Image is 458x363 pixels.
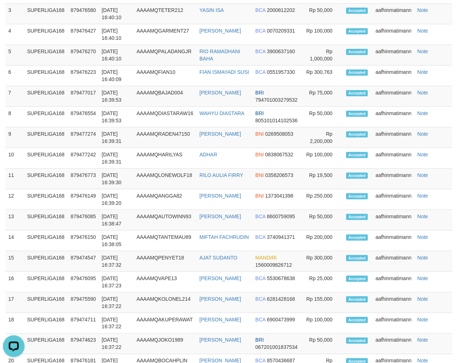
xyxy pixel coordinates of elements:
[373,292,415,313] td: aafhinmatimann
[68,169,99,189] td: 879476773
[418,296,428,302] a: Note
[256,110,264,116] span: BRI
[200,131,241,137] a: [PERSON_NAME]
[256,97,298,103] span: Copy 794701003279532 to clipboard
[346,152,368,158] span: Accepted
[301,313,343,334] td: Rp 100,000
[134,231,197,251] td: AAAAMQTANTEMAU89
[301,231,343,251] td: Rp 200,000
[134,86,197,107] td: AAAAMQBAJAD004
[200,90,241,96] a: [PERSON_NAME]
[256,48,266,54] span: BCA
[134,4,197,24] td: AAAAMQTETER212
[5,66,24,86] td: 6
[301,169,343,189] td: Rp 19,500
[346,49,368,55] span: Accepted
[301,45,343,66] td: Rp 1,000,000
[99,24,134,45] td: [DATE] 16:40:10
[301,210,343,231] td: Rp 50,000
[200,214,241,219] a: [PERSON_NAME]
[68,24,99,45] td: 879476427
[200,172,243,178] a: RILO AULIA FIRRY
[5,107,24,127] td: 8
[200,7,224,13] a: YASIN ISA
[5,4,24,24] td: 3
[68,292,99,313] td: 879475590
[5,272,24,292] td: 16
[346,296,368,303] span: Accepted
[68,231,99,251] td: 879476150
[301,292,343,313] td: Rp 155,000
[68,86,99,107] td: 879477017
[373,169,415,189] td: aafhinmatimann
[267,214,295,219] span: Copy 8600759095 to clipboard
[418,275,428,281] a: Note
[24,292,68,313] td: SUPERLIGA168
[346,90,368,96] span: Accepted
[134,334,197,354] td: AAAAMQJOKO1989
[373,231,415,251] td: aafhinmatimann
[256,296,266,302] span: BCA
[99,210,134,231] td: [DATE] 16:38:47
[346,235,368,241] span: Accepted
[99,127,134,148] td: [DATE] 16:39:31
[373,210,415,231] td: aafhinmatimann
[267,48,295,54] span: Copy 3900637160 to clipboard
[256,172,264,178] span: BNI
[267,28,295,34] span: Copy 0070209331 to clipboard
[373,127,415,148] td: aafhinmatimann
[265,131,294,137] span: Copy 0269508053 to clipboard
[200,317,241,322] a: [PERSON_NAME]
[99,4,134,24] td: [DATE] 16:40:10
[301,66,343,86] td: Rp 300,763
[346,173,368,179] span: Accepted
[373,272,415,292] td: aafhinmatimann
[200,110,244,116] a: WAHYU DIASTARA
[134,251,197,272] td: AAAAMQPENYET18
[346,28,368,34] span: Accepted
[346,111,368,117] span: Accepted
[301,24,343,45] td: Rp 100,000
[267,234,295,240] span: Copy 3740941371 to clipboard
[267,275,295,281] span: Copy 5530678638 to clipboard
[99,148,134,169] td: [DATE] 16:39:31
[99,169,134,189] td: [DATE] 16:39:30
[200,337,241,343] a: [PERSON_NAME]
[418,234,428,240] a: Note
[373,189,415,210] td: aafhinmatimann
[256,28,266,34] span: BCA
[24,107,68,127] td: SUPERLIGA168
[256,275,266,281] span: BCA
[301,107,343,127] td: Rp 50,000
[24,251,68,272] td: SUPERLIGA168
[301,189,343,210] td: Rp 250,000
[24,231,68,251] td: SUPERLIGA168
[24,189,68,210] td: SUPERLIGA168
[68,272,99,292] td: 879476095
[256,337,264,343] span: BRI
[301,334,343,354] td: Rp 50,000
[346,338,368,344] span: Accepted
[265,193,294,199] span: Copy 1373041398 to clipboard
[256,255,277,261] span: MANDIRI
[418,110,428,116] a: Note
[134,292,197,313] td: AAAAMQKOLONEL214
[418,255,428,261] a: Note
[256,345,298,350] span: Copy 067201001837534 to clipboard
[68,313,99,334] td: 879474711
[418,317,428,322] a: Note
[373,251,415,272] td: aafhinmatimann
[5,210,24,231] td: 13
[99,45,134,66] td: [DATE] 16:40:10
[68,334,99,354] td: 879474623
[5,292,24,313] td: 17
[200,48,240,62] a: RIO RAMADHANI BAHA
[99,66,134,86] td: [DATE] 16:40:09
[5,127,24,148] td: 9
[265,172,294,178] span: Copy 0358206573 to clipboard
[373,148,415,169] td: aafhinmatimann
[24,334,68,354] td: SUPERLIGA168
[24,4,68,24] td: SUPERLIGA168
[24,148,68,169] td: SUPERLIGA168
[256,152,264,157] span: BNI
